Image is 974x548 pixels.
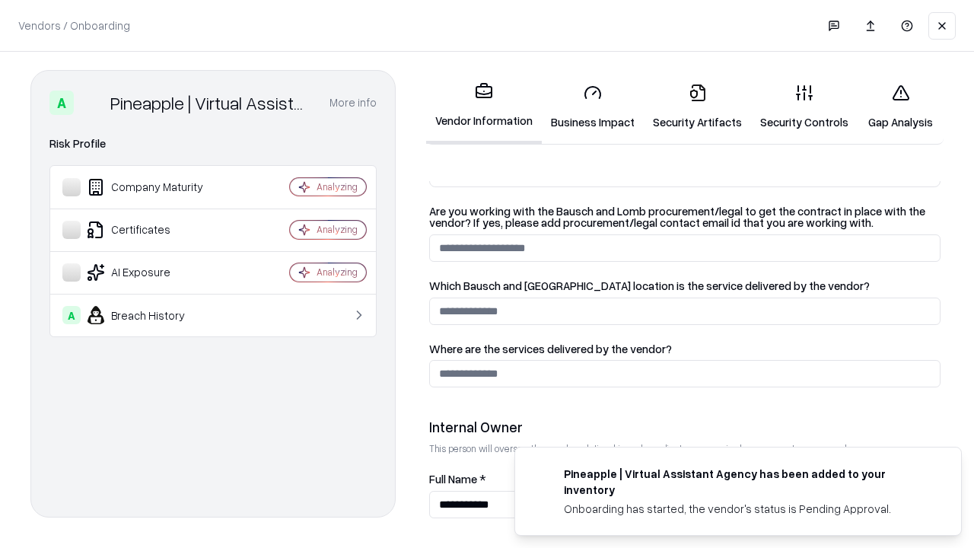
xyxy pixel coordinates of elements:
[49,135,377,153] div: Risk Profile
[62,306,244,324] div: Breach History
[62,178,244,196] div: Company Maturity
[18,18,130,33] p: Vendors / Onboarding
[429,418,941,436] div: Internal Owner
[429,473,941,485] label: Full Name *
[62,221,244,239] div: Certificates
[429,280,941,292] label: Which Bausch and [GEOGRAPHIC_DATA] location is the service delivered by the vendor?
[49,91,74,115] div: A
[317,223,358,236] div: Analyzing
[564,466,925,498] div: Pineapple | Virtual Assistant Agency has been added to your inventory
[329,89,377,116] button: More info
[80,91,104,115] img: Pineapple | Virtual Assistant Agency
[317,266,358,279] div: Analyzing
[429,343,941,355] label: Where are the services delivered by the vendor?
[110,91,311,115] div: Pineapple | Virtual Assistant Agency
[317,180,358,193] div: Analyzing
[62,263,244,282] div: AI Exposure
[62,306,81,324] div: A
[644,72,751,142] a: Security Artifacts
[533,466,552,484] img: trypineapple.com
[426,70,542,144] a: Vendor Information
[858,72,944,142] a: Gap Analysis
[564,501,925,517] div: Onboarding has started, the vendor's status is Pending Approval.
[751,72,858,142] a: Security Controls
[429,442,941,455] p: This person will oversee the vendor relationship and coordinate any required assessments or appro...
[429,205,941,228] label: Are you working with the Bausch and Lomb procurement/legal to get the contract in place with the ...
[542,72,644,142] a: Business Impact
